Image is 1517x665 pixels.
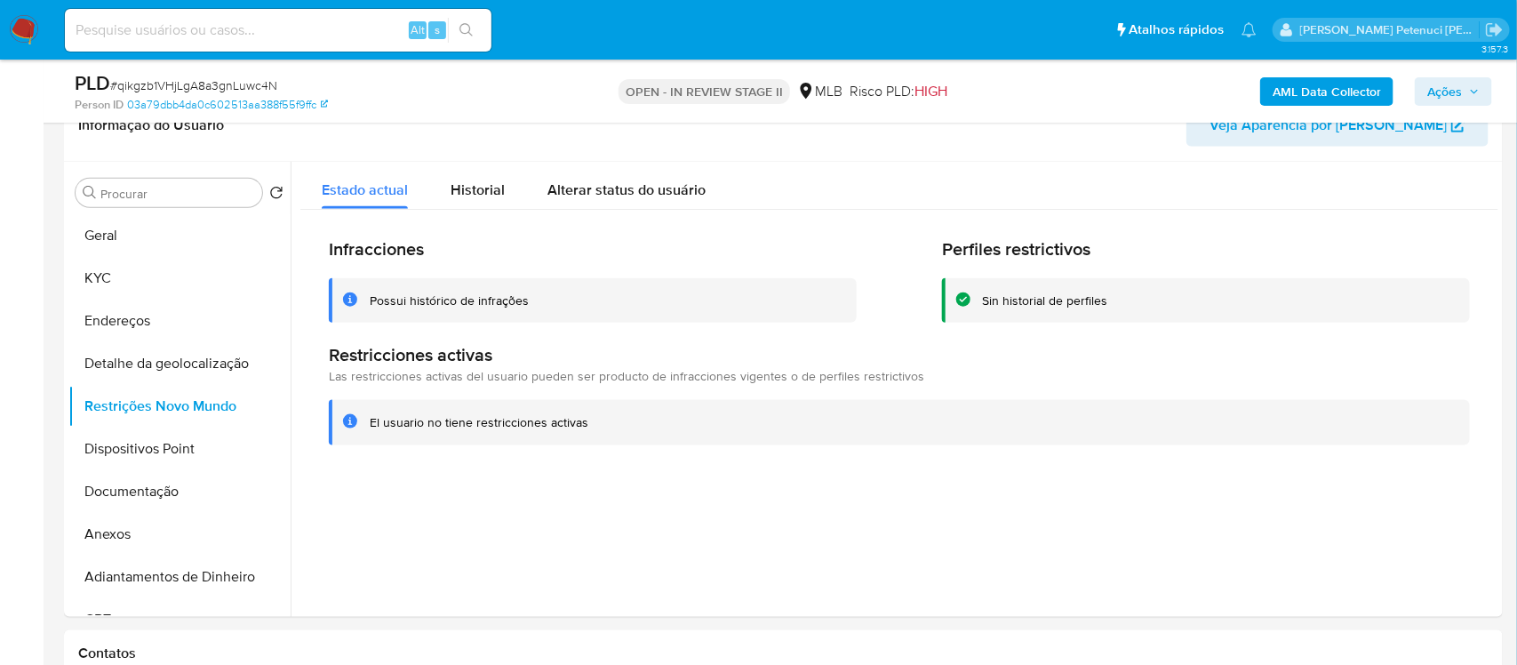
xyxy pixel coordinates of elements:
[78,116,224,134] h1: Informação do Usuário
[1427,77,1462,106] span: Ações
[75,97,124,113] b: Person ID
[68,342,291,385] button: Detalhe da geolocalização
[1300,21,1480,38] p: giovanna.petenuci@mercadolivre.com
[68,428,291,470] button: Dispositivos Point
[110,76,277,94] span: # qikgzb1VHjLgA8a3gnLuwc4N
[68,513,291,556] button: Anexos
[1273,77,1381,106] b: AML Data Collector
[127,97,328,113] a: 03a79dbb4da0c602513aa388f55f9ffc
[411,21,425,38] span: Alt
[1481,42,1508,56] span: 3.157.3
[914,81,947,101] span: HIGH
[68,300,291,342] button: Endereços
[1210,104,1447,147] span: Veja Aparência por [PERSON_NAME]
[1186,104,1489,147] button: Veja Aparência por [PERSON_NAME]
[448,18,484,43] button: search-icon
[65,19,491,42] input: Pesquise usuários ou casos...
[75,68,110,97] b: PLD
[850,82,947,101] span: Risco PLD:
[78,645,1489,662] h1: Contatos
[100,186,255,202] input: Procurar
[68,385,291,428] button: Restrições Novo Mundo
[269,186,283,205] button: Retornar ao pedido padrão
[68,214,291,257] button: Geral
[1415,77,1492,106] button: Ações
[68,470,291,513] button: Documentação
[83,186,97,200] button: Procurar
[68,598,291,641] button: CBT
[1242,22,1257,37] a: Notificações
[1260,77,1393,106] button: AML Data Collector
[68,556,291,598] button: Adiantamentos de Dinheiro
[1485,20,1504,39] a: Sair
[1129,20,1224,39] span: Atalhos rápidos
[435,21,440,38] span: s
[619,79,790,104] p: OPEN - IN REVIEW STAGE II
[68,257,291,300] button: KYC
[797,82,842,101] div: MLB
